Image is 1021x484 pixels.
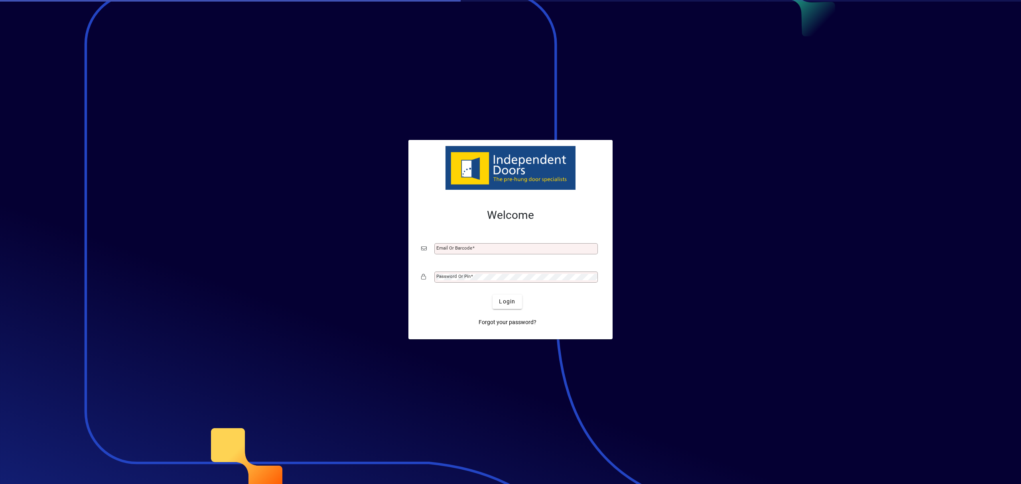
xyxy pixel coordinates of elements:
[479,318,536,327] span: Forgot your password?
[421,209,600,222] h2: Welcome
[499,297,515,306] span: Login
[436,245,472,251] mat-label: Email or Barcode
[436,273,471,279] mat-label: Password or Pin
[475,315,540,330] a: Forgot your password?
[493,295,522,309] button: Login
